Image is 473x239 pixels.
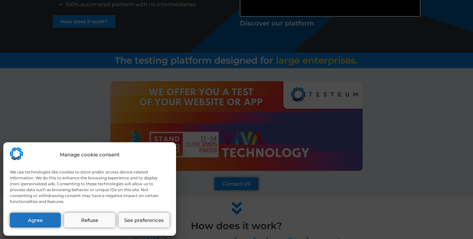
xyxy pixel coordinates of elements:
[64,213,115,228] button: Refuse
[10,147,23,160] img: Testeum.com - Application crowdtesting platform
[10,169,169,205] div: We use technologies like cookies to store and/or access device-related information. We do this to...
[10,213,61,228] button: Agree
[119,213,169,228] button: See preferences
[60,151,120,159] div: Manage cookie consent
